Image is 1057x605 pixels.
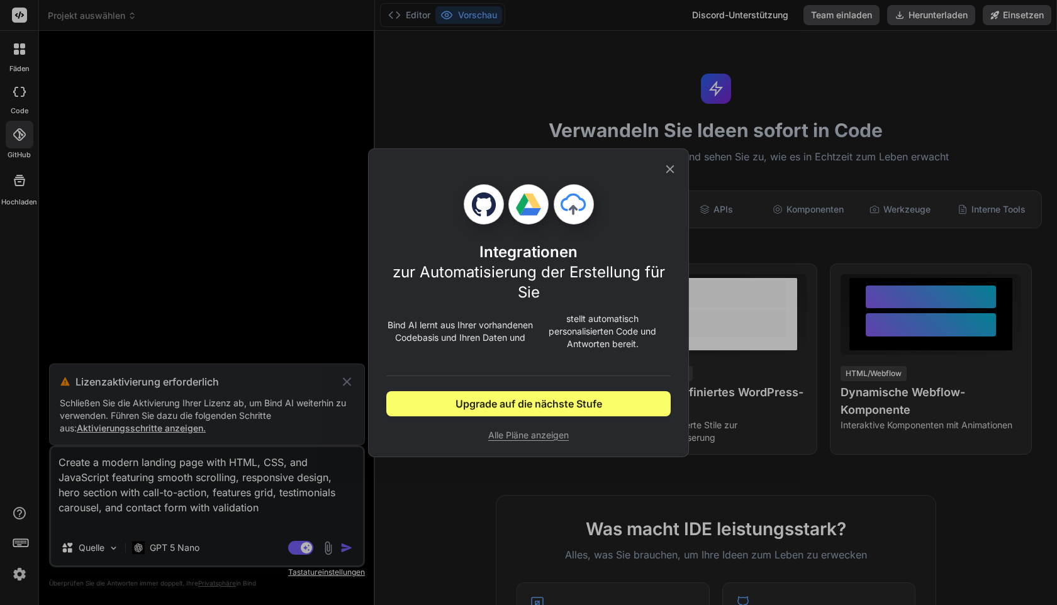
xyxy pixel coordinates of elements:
button: Upgrade auf die nächste Stufe [386,391,671,416]
font: Alle Pläne anzeigen [488,430,569,440]
font: zur Automatisierung der Erstellung für Sie [393,263,665,301]
font: Integrationen [479,243,578,261]
font: Upgrade auf die nächste Stufe [456,397,602,410]
font: Bind AI lernt aus Ihrer vorhandenen Codebasis und Ihren Daten und [388,319,533,343]
font: stellt automatisch personalisierten Code und Antworten bereit. [549,313,656,349]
